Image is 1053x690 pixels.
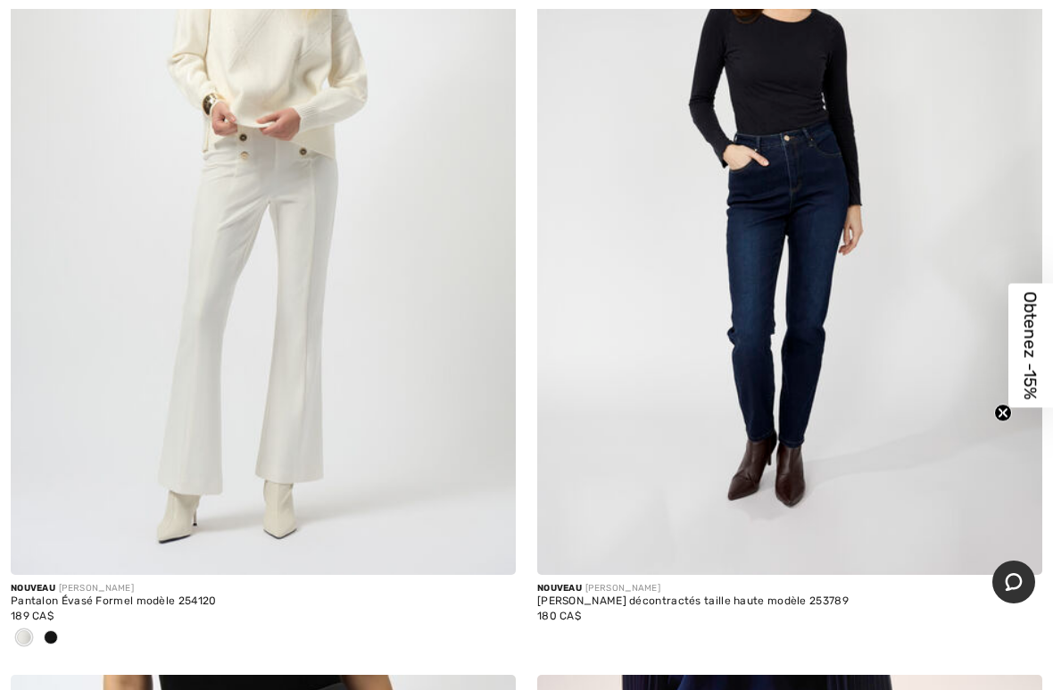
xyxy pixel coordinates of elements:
span: Nouveau [11,583,55,594]
div: Vanilla 30 [11,624,37,653]
div: [PERSON_NAME] [537,582,1042,595]
div: Obtenez -15%Close teaser [1008,283,1053,407]
div: [PERSON_NAME] décontractés taille haute modèle 253789 [537,595,1042,608]
span: 189 CA$ [11,610,54,622]
div: Black [37,624,64,653]
span: Nouveau [537,583,582,594]
div: [PERSON_NAME] [11,582,516,595]
button: Close teaser [994,403,1012,421]
iframe: Ouvre un widget dans lequel vous pouvez chatter avec l’un de nos agents [992,561,1035,605]
div: Pantalon Évasé Formel modèle 254120 [11,595,516,608]
span: Obtenez -15% [1021,291,1041,399]
span: 180 CA$ [537,610,581,622]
